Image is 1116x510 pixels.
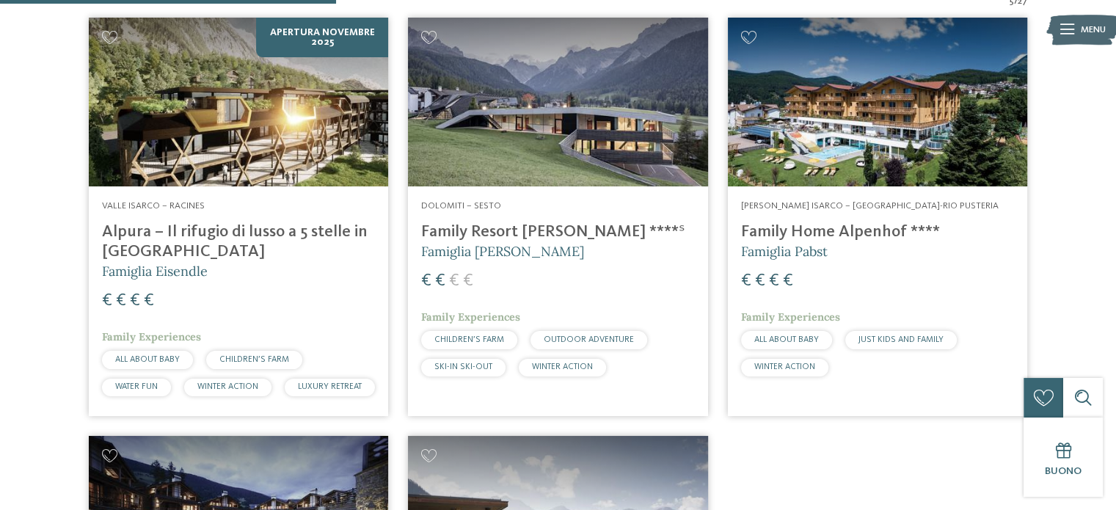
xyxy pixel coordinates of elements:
span: WATER FUN [115,382,158,391]
span: € [755,272,765,290]
span: WINTER ACTION [197,382,258,391]
a: Cercate un hotel per famiglie? Qui troverete solo i migliori! Apertura novembre 2025 Valle Isarco... [89,18,388,416]
span: Valle Isarco – Racines [102,201,205,211]
span: OUTDOOR ADVENTURE [544,335,634,344]
span: CHILDREN’S FARM [434,335,504,344]
h4: Alpura – Il rifugio di lusso a 5 stelle in [GEOGRAPHIC_DATA] [102,222,375,262]
h4: Family Home Alpenhof **** [741,222,1014,242]
span: € [116,292,126,310]
span: Family Experiences [741,310,840,324]
span: ALL ABOUT BABY [115,355,180,364]
span: WINTER ACTION [532,363,593,371]
span: € [102,292,112,310]
span: ALL ABOUT BABY [754,335,819,344]
span: € [741,272,751,290]
span: € [449,272,459,290]
span: [PERSON_NAME] Isarco – [GEOGRAPHIC_DATA]-Rio Pusteria [741,201,999,211]
span: WINTER ACTION [754,363,815,371]
span: € [769,272,779,290]
img: Family Resort Rainer ****ˢ [408,18,707,186]
span: € [130,292,140,310]
span: € [783,272,793,290]
span: € [463,272,473,290]
span: LUXURY RETREAT [298,382,362,391]
span: Family Experiences [421,310,520,324]
span: JUST KIDS AND FAMILY [858,335,944,344]
h4: Family Resort [PERSON_NAME] ****ˢ [421,222,694,242]
a: Cercate un hotel per famiglie? Qui troverete solo i migliori! [PERSON_NAME] Isarco – [GEOGRAPHIC_... [728,18,1027,416]
span: € [435,272,445,290]
span: € [421,272,431,290]
span: Buono [1045,466,1082,476]
img: Cercate un hotel per famiglie? Qui troverete solo i migliori! [89,18,388,186]
span: CHILDREN’S FARM [219,355,289,364]
span: Famiglia Pabst [741,243,828,260]
img: Family Home Alpenhof **** [728,18,1027,186]
span: Famiglia [PERSON_NAME] [421,243,584,260]
span: Family Experiences [102,330,201,343]
span: € [144,292,154,310]
span: Dolomiti – Sesto [421,201,501,211]
span: Famiglia Eisendle [102,263,208,280]
span: SKI-IN SKI-OUT [434,363,492,371]
a: Buono [1024,418,1103,497]
a: Cercate un hotel per famiglie? Qui troverete solo i migliori! Dolomiti – Sesto Family Resort [PER... [408,18,707,416]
